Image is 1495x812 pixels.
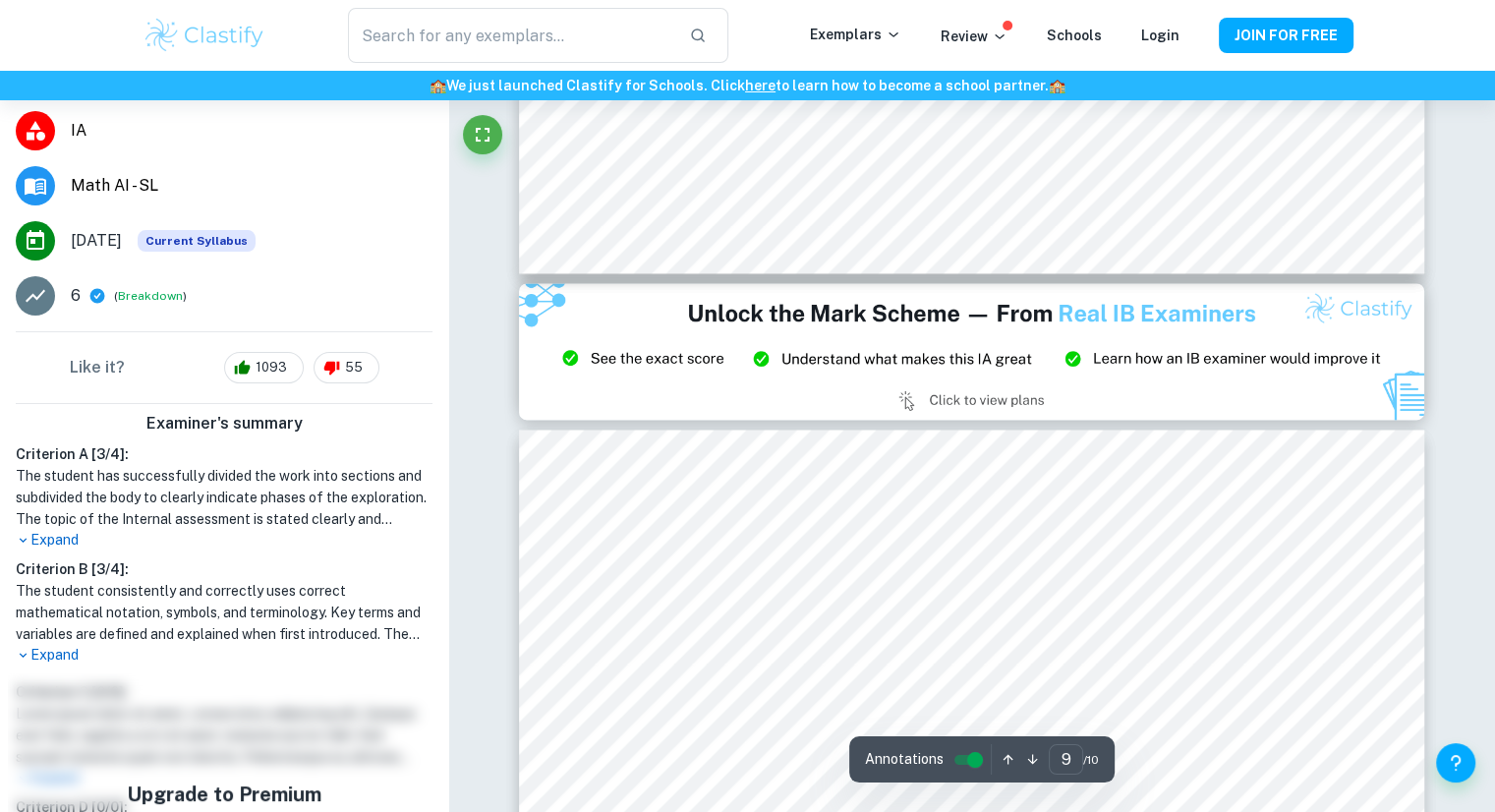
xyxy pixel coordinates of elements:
input: Search for any exemplars... [348,8,672,63]
span: Math AI - SL [71,174,432,198]
h5: Upgrade to Premium [87,780,361,809]
button: Breakdown [118,287,183,305]
span: 🏫 [430,78,446,93]
button: Fullscreen [463,115,502,154]
p: Expand [16,530,432,551]
img: Ad [519,283,1425,419]
span: [DATE] [71,229,122,253]
h6: Criterion B [ 3 / 4 ]: [16,558,432,580]
div: 55 [314,352,379,383]
h1: The student has successfully divided the work into sections and subdivided the body to clearly in... [16,465,432,530]
span: ( ) [114,287,187,306]
div: This exemplar is based on the current syllabus. Feel free to refer to it for inspiration/ideas wh... [138,230,256,252]
span: / 10 [1083,751,1099,769]
img: Clastify logo [143,16,267,55]
span: 55 [334,358,374,377]
h6: Criterion A [ 3 / 4 ]: [16,443,432,465]
h6: We just launched Clastify for Schools. Click to learn how to become a school partner. [4,75,1491,96]
span: Current Syllabus [138,230,256,252]
a: here [745,78,776,93]
p: Expand [16,645,432,666]
span: IA [71,119,432,143]
button: Help and Feedback [1436,743,1475,783]
h6: Like it? [70,356,125,379]
span: Annotations [865,749,944,770]
button: JOIN FOR FREE [1219,18,1353,53]
span: 1093 [245,358,298,377]
a: Login [1141,28,1179,43]
span: 🏫 [1049,78,1065,93]
div: 1093 [224,352,304,383]
p: Review [941,26,1007,47]
a: Schools [1047,28,1102,43]
h6: Examiner's summary [8,412,440,435]
p: Exemplars [810,24,901,45]
p: 6 [71,284,81,308]
h1: The student consistently and correctly uses correct mathematical notation, symbols, and terminolo... [16,580,432,645]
